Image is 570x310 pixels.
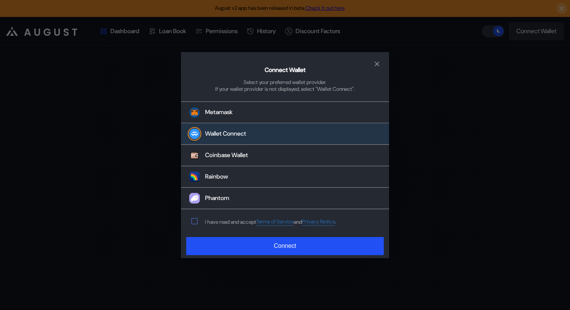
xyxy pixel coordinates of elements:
button: close modal [371,58,383,70]
button: Coinbase WalletCoinbase Wallet [181,145,389,166]
button: Metamask [181,102,389,124]
img: Coinbase Wallet [189,150,200,161]
div: Coinbase Wallet [205,151,248,159]
a: Privacy Notice [302,218,335,226]
img: Phantom [189,193,200,204]
div: Rainbow [205,173,228,181]
div: Select your preferred wallet provider. [244,79,326,86]
div: If your wallet provider is not displayed, select "Wallet Connect". [215,86,355,92]
img: Rainbow [189,172,200,182]
div: Metamask [205,108,233,116]
button: Wallet Connect [181,124,389,145]
a: Terms of Service [256,218,294,226]
span: and [294,218,302,225]
h2: Connect Wallet [265,66,306,74]
button: RainbowRainbow [181,166,389,188]
div: I have read and accept . [205,218,336,226]
div: Phantom [205,194,229,202]
button: Connect [186,237,384,255]
button: PhantomPhantom [181,188,389,209]
div: Wallet Connect [205,130,246,138]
